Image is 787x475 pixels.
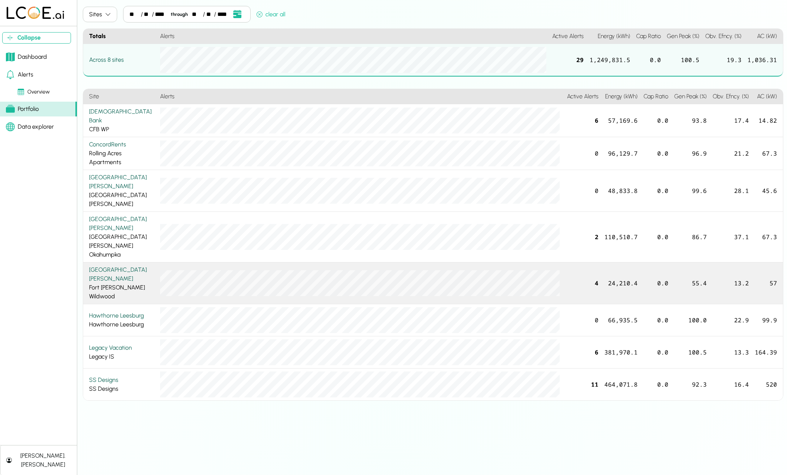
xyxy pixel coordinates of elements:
div: month, [129,10,140,19]
div: 100.0 [671,304,710,336]
div: Sites [89,10,102,19]
div: / [214,10,216,19]
div: [GEOGRAPHIC_DATA][PERSON_NAME] [89,173,154,191]
div: Data explorer [6,122,54,131]
div: Alerts [6,70,33,79]
div: 57 [752,262,783,304]
div: year, [217,10,230,19]
div: Legacy Vacation [89,343,154,352]
div: 464,071.8 [601,369,641,400]
button: clear all [254,9,288,23]
div: 96.9 [671,137,710,170]
div: 92.3 [671,369,710,400]
div: 0.0 [633,44,664,77]
div: 13.3 [710,336,752,369]
div: 11 [564,369,601,400]
div: SS Designs [89,376,154,393]
h4: Alerts [157,89,564,104]
div: 45.6 [752,170,783,212]
div: ConcordRents [89,140,154,149]
div: month, [192,10,202,19]
div: Across 8 sites [89,55,154,64]
div: 66,935.5 [601,304,641,336]
div: 14.82 [752,104,783,137]
div: 99.6 [671,170,710,212]
button: Open date picker [230,9,244,19]
div: Hawthorne Leesburg [89,311,154,320]
h4: Obv. Efncy. (%) [710,89,752,104]
div: 0.0 [641,137,671,170]
h4: Energy (kWh) [587,29,633,44]
h4: Site [83,89,157,104]
div: / [203,10,205,19]
div: 4 [564,262,601,304]
div: 99.9 [752,304,783,336]
div: 6 [564,336,601,369]
h4: Totals [83,29,157,44]
h4: Alerts [157,29,549,44]
h4: AC (kW) [752,89,783,104]
div: 2 [564,212,601,262]
h4: Cap Ratio [633,29,664,44]
div: 13.2 [710,262,752,304]
div: [GEOGRAPHIC_DATA][PERSON_NAME] Okahumpka [89,215,154,259]
div: 17.4 [710,104,752,137]
div: 24,210.4 [601,262,641,304]
div: [DEMOGRAPHIC_DATA] Bank [89,107,154,125]
div: 19.3 [702,44,744,77]
div: clear all [257,10,285,19]
div: 6 [564,104,601,137]
div: 67.3 [752,212,783,262]
div: Hawthorne Leesburg [89,311,154,329]
div: Fort [PERSON_NAME] Wildwood [89,265,154,301]
div: 16.4 [710,369,752,400]
div: 381,970.1 [601,336,641,369]
div: 93.8 [671,104,710,137]
h4: Active Alerts [564,89,601,104]
div: 37.1 [710,212,752,262]
h4: Cap Ratio [641,89,671,104]
h4: Gen Peak (%) [664,29,702,44]
div: [GEOGRAPHIC_DATA][PERSON_NAME] [89,215,154,233]
div: 100.5 [671,336,710,369]
div: 55.4 [671,262,710,304]
div: 29 [549,44,587,77]
div: year, [155,10,167,19]
div: 0.0 [641,212,671,262]
div: 0.0 [641,304,671,336]
button: Collapse [2,32,71,44]
div: 96,129.7 [601,137,641,170]
div: 1,249,831.5 [587,44,633,77]
div: 67.3 [752,137,783,170]
div: Legacy IS [89,343,154,361]
div: Overview [18,88,50,96]
div: through [168,11,191,18]
div: 100.5 [664,44,702,77]
div: 22.9 [710,304,752,336]
div: 28.1 [710,170,752,212]
div: / [141,10,143,19]
div: 0.0 [641,369,671,400]
div: 520 [752,369,783,400]
div: SS Designs [89,376,154,384]
div: 0.0 [641,262,671,304]
h4: Active Alerts [549,29,587,44]
div: 57,169.6 [601,104,641,137]
div: [GEOGRAPHIC_DATA][PERSON_NAME] [89,173,154,208]
div: [PERSON_NAME].[PERSON_NAME] [15,451,71,469]
div: 86.7 [671,212,710,262]
h4: Gen Peak (%) [671,89,710,104]
div: 0 [564,304,601,336]
div: 0.0 [641,104,671,137]
div: 0.0 [641,170,671,212]
div: day, [144,10,151,19]
div: / [152,10,154,19]
div: Portfolio [6,105,39,113]
h4: Obv. Efncy. (%) [702,29,744,44]
div: [GEOGRAPHIC_DATA][PERSON_NAME] [89,265,154,283]
div: day, [206,10,213,19]
div: 0.0 [641,336,671,369]
div: Dashboard [6,52,47,61]
div: 110,510.7 [601,212,641,262]
h4: Energy (kWh) [601,89,641,104]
